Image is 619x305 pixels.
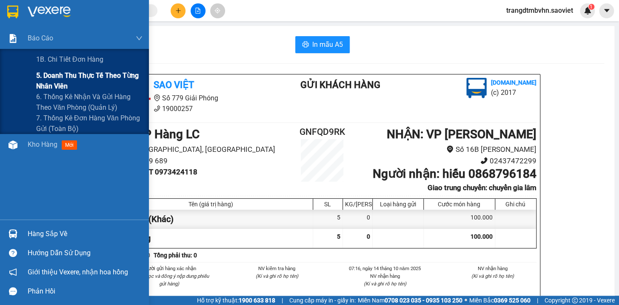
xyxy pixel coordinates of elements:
li: Số 779 Giải Phóng [108,93,267,103]
div: 5 [313,210,343,229]
button: aim [210,3,225,18]
div: Cước món hàng [426,201,493,208]
b: Gửi khách hàng [300,80,380,90]
span: In mẫu A5 [312,39,343,50]
span: environment [154,94,160,101]
li: NV kiểm tra hàng [233,265,321,272]
button: file-add [191,3,205,18]
span: mới [62,140,77,150]
span: 5. Doanh thu thực tế theo từng nhân viên [36,70,143,91]
span: Kho hàng [28,140,57,148]
span: phone [154,105,160,112]
i: (Kí và ghi rõ họ tên) [256,273,298,279]
span: notification [9,268,17,276]
span: aim [214,8,220,14]
img: icon-new-feature [584,7,591,14]
div: Loại hàng gửi [375,201,421,208]
img: warehouse-icon [9,140,17,149]
strong: 0708 023 035 - 0935 103 250 [385,297,462,304]
span: ⚪️ [465,299,467,302]
div: SL [315,201,340,208]
span: 6. Thống kê nhận và gửi hàng theo văn phòng (quản lý) [36,91,143,113]
span: file-add [195,8,201,14]
img: solution-icon [9,34,17,43]
li: 006 [GEOGRAPHIC_DATA], [GEOGRAPHIC_DATA] [108,144,287,155]
span: Cung cấp máy in - giấy in: [289,296,356,305]
b: GỬI : VP Hàng LC [108,127,200,141]
div: 100.000 [424,210,495,229]
div: Tên (giá trị hàng) [111,201,311,208]
button: printerIn mẫu A5 [295,36,350,53]
sup: 1 [588,4,594,10]
li: 02437472299 [358,155,536,167]
span: Báo cáo [28,33,53,43]
span: 0 [367,233,370,240]
b: Người gửi : KT 0973424118 [108,168,197,176]
span: 7. Thống kê đơn hàng văn phòng gửi (toàn bộ) [36,113,143,134]
li: (c) 2017 [491,87,536,98]
i: (Tôi đã đọc và đồng ý nộp dung phiếu gửi hàng) [129,273,209,287]
b: [DOMAIN_NAME] [491,79,536,86]
li: 02143 689 689 [108,155,287,167]
li: Số 16B [PERSON_NAME] [358,144,536,155]
span: trangdtmbvhn.saoviet [499,5,580,16]
h2: GNFQD9RK [287,125,358,139]
div: hộp bánh (Khác) [109,210,313,229]
span: 1 [590,4,593,10]
span: | [537,296,538,305]
span: message [9,287,17,295]
span: 100.000 [471,233,493,240]
span: question-circle [9,249,17,257]
span: Miền Bắc [469,296,531,305]
div: KG/[PERSON_NAME] [345,201,370,208]
img: logo.jpg [466,78,487,98]
i: (Kí và ghi rõ họ tên) [471,273,514,279]
img: warehouse-icon [9,229,17,238]
div: Hàng sắp về [28,228,143,240]
img: logo-vxr [7,6,18,18]
button: plus [171,3,185,18]
span: 1B. Chi tiết đơn hàng [36,54,103,65]
div: 0 [343,210,373,229]
b: Người nhận : hiếu 0868796184 [372,167,536,181]
span: | [282,296,283,305]
div: Phản hồi [28,285,143,298]
span: printer [302,41,309,49]
strong: 1900 633 818 [239,297,275,304]
i: (Kí và ghi rõ họ tên) [363,281,406,287]
span: down [136,35,143,42]
b: Giao trung chuyển: chuyển gia lâm [427,183,536,192]
li: Người gửi hàng xác nhận [126,265,213,272]
b: Sao Việt [154,80,194,90]
span: 5 [337,233,340,240]
li: 19000257 [108,103,267,114]
span: Giới thiệu Vexere, nhận hoa hồng [28,267,128,277]
span: phone [480,157,488,164]
span: copyright [572,297,578,303]
strong: 0369 525 060 [494,297,531,304]
b: Tổng phải thu: 0 [154,252,197,259]
li: NV nhận hàng [449,265,536,272]
div: Hướng dẫn sử dụng [28,247,143,259]
span: environment [446,145,454,153]
button: caret-down [599,3,614,18]
span: Hỗ trợ kỹ thuật: [197,296,275,305]
span: Miền Nam [358,296,462,305]
span: plus [175,8,181,14]
li: 07:16, ngày 14 tháng 10 năm 2025 [341,265,429,272]
div: Ghi chú [497,201,534,208]
li: NV nhận hàng [341,272,429,280]
span: caret-down [603,7,610,14]
b: NHẬN : VP [PERSON_NAME] [386,127,536,141]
